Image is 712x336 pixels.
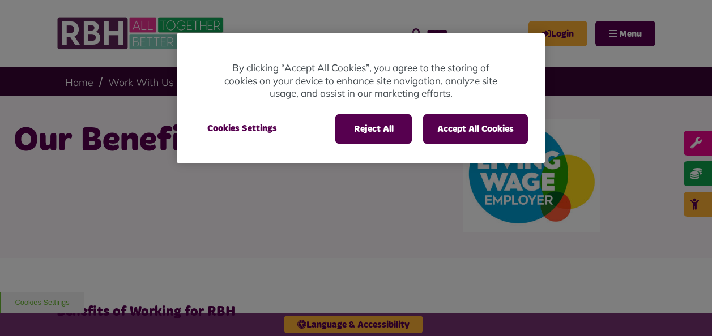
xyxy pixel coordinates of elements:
div: Cookie banner [177,33,545,163]
button: Accept All Cookies [423,114,528,144]
div: Privacy [177,33,545,163]
p: By clicking “Accept All Cookies”, you agree to the storing of cookies on your device to enhance s... [222,62,500,100]
button: Reject All [335,114,412,144]
button: Cookies Settings [194,114,291,143]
